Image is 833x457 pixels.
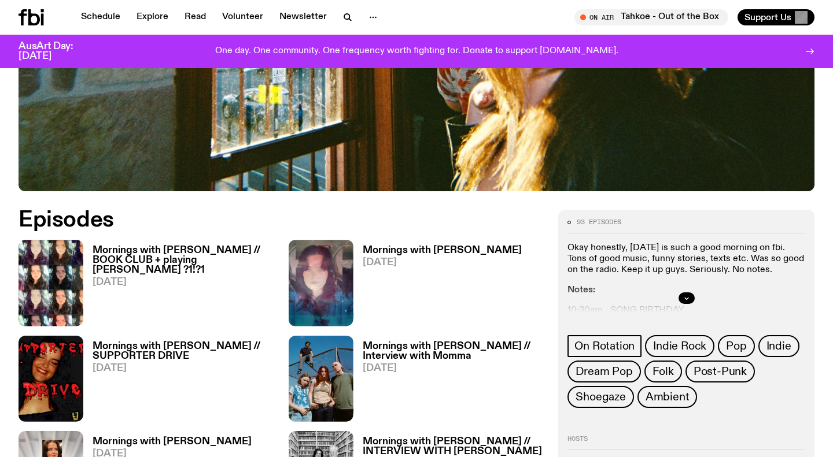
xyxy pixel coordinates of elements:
a: Volunteer [215,9,270,25]
a: Ambient [637,386,698,408]
a: Schedule [74,9,127,25]
span: Folk [653,365,674,378]
h3: AusArt Day: [DATE] [19,42,93,61]
button: On AirTahkoe - Out of the Box [574,9,728,25]
span: [DATE] [93,363,275,373]
a: On Rotation [567,335,642,357]
p: One day. One community. One frequency worth fighting for. Donate to support [DOMAIN_NAME]. [215,46,618,57]
span: Pop [726,340,746,352]
span: Support Us [744,12,791,23]
span: Shoegaze [576,391,625,403]
h3: Mornings with [PERSON_NAME] // SUPPORTER DRIVE [93,341,275,361]
span: Dream Pop [576,365,632,378]
span: 93 episodes [577,219,621,225]
h3: Mornings with [PERSON_NAME] [93,437,252,447]
a: Shoegaze [567,386,633,408]
a: Mornings with [PERSON_NAME] // BOOK CLUB + playing [PERSON_NAME] ?1!?1[DATE] [83,246,275,326]
a: Mornings with [PERSON_NAME] // Interview with Momma[DATE] [353,341,545,422]
h3: Mornings with [PERSON_NAME] [363,246,522,255]
span: [DATE] [363,363,545,373]
a: Indie [758,335,799,357]
a: Indie Rock [645,335,714,357]
a: Pop [718,335,754,357]
a: Mornings with [PERSON_NAME][DATE] [353,246,522,326]
span: [DATE] [93,277,275,287]
span: Ambient [646,391,690,403]
a: Folk [644,361,682,382]
a: Post-Punk [685,361,755,382]
button: Support Us [738,9,814,25]
a: Mornings with [PERSON_NAME] // SUPPORTER DRIVE[DATE] [83,341,275,422]
span: On Rotation [574,340,635,352]
span: Indie [766,340,791,352]
h3: Mornings with [PERSON_NAME] // Interview with Momma [363,341,545,361]
span: Indie Rock [653,340,706,352]
h2: Episodes [19,210,544,231]
a: Read [178,9,213,25]
span: [DATE] [363,258,522,267]
h3: Mornings with [PERSON_NAME] // INTERVIEW WITH [PERSON_NAME] [363,437,545,456]
h3: Mornings with [PERSON_NAME] // BOOK CLUB + playing [PERSON_NAME] ?1!?1 [93,246,275,275]
a: Explore [130,9,175,25]
a: Dream Pop [567,361,640,382]
p: Okay honestly, [DATE] is such a good morning on fbi. Tons of good music, funny stories, texts etc... [567,243,805,276]
a: Newsletter [272,9,334,25]
h2: Hosts [567,436,805,449]
span: Post-Punk [694,365,747,378]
